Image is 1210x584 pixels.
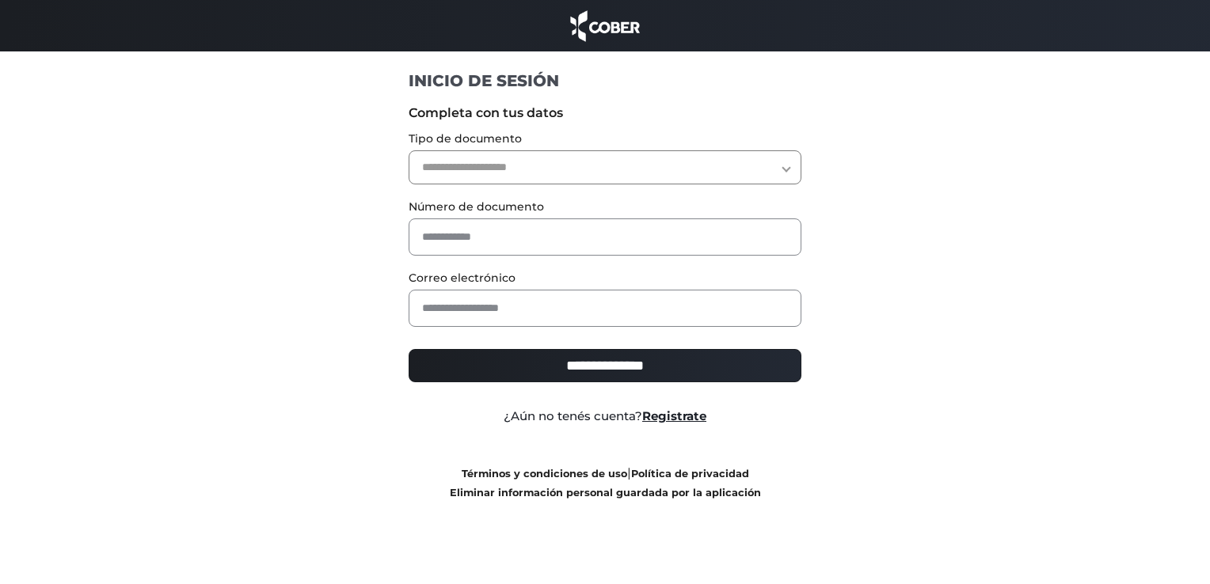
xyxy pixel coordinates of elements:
div: ¿Aún no tenés cuenta? [397,408,814,426]
label: Completa con tus datos [409,104,802,123]
label: Correo electrónico [409,270,802,286]
a: Eliminar información personal guardada por la aplicación [450,487,761,499]
label: Número de documento [409,199,802,215]
label: Tipo de documento [409,131,802,147]
a: Política de privacidad [631,468,749,480]
div: | [397,464,814,502]
h1: INICIO DE SESIÓN [409,70,802,91]
img: cober_marca.png [566,8,644,44]
a: Términos y condiciones de uso [462,468,627,480]
a: Registrate [642,408,706,423]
